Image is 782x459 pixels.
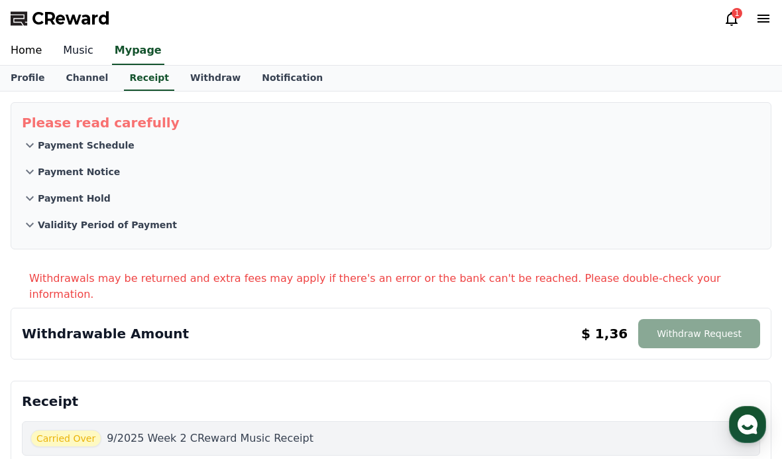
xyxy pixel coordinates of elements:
a: Receipt [124,66,174,91]
p: Payment Notice [38,165,120,178]
p: $ 1,36 [581,324,628,343]
p: Payment Hold [38,192,111,205]
span: Home [34,369,57,379]
button: Validity Period of Payment [22,212,760,238]
span: Settings [196,369,229,379]
a: Home [4,349,87,382]
p: Validity Period of Payment [38,218,177,231]
button: Payment Schedule [22,132,760,159]
a: Channel [55,66,119,91]
a: Mypage [112,37,164,65]
p: Withdrawable Amount [22,324,189,343]
a: Withdraw [180,66,251,91]
p: Please read carefully [22,113,760,132]
a: Music [52,37,104,65]
p: Payment Schedule [38,139,135,152]
button: Payment Hold [22,185,760,212]
p: 9/2025 Week 2 CReward Music Receipt [107,430,313,446]
p: Receipt [22,392,760,411]
button: Withdraw Request [638,319,760,348]
a: Notification [251,66,333,91]
a: CReward [11,8,110,29]
a: Settings [171,349,254,382]
span: CReward [32,8,110,29]
a: 1 [724,11,740,27]
p: Withdrawals may be returned and extra fees may apply if there's an error or the bank can't be rea... [29,271,771,302]
button: Payment Notice [22,159,760,185]
button: Carried Over 9/2025 Week 2 CReward Music Receipt [22,421,760,456]
span: Carried Over [30,430,101,447]
a: Messages [87,349,171,382]
span: Messages [110,369,149,380]
div: 1 [732,8,742,19]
